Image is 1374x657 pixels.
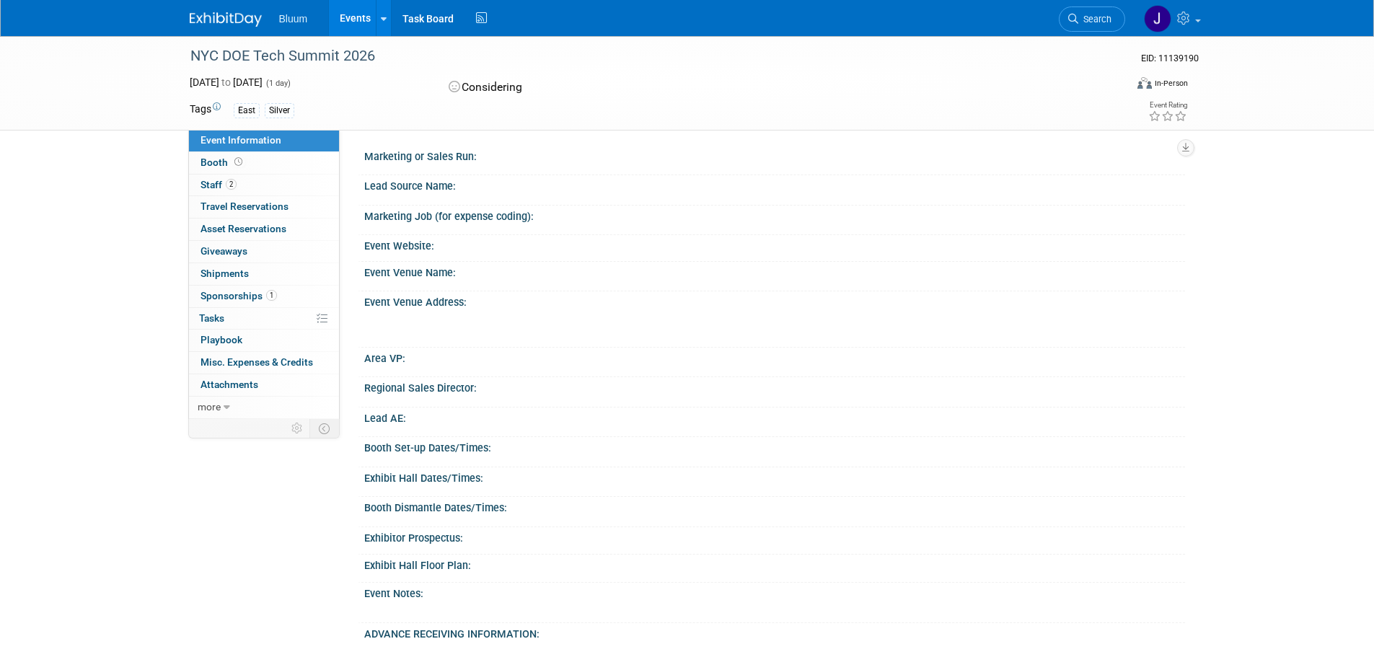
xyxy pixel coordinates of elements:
span: Event ID: 11139190 [1141,53,1199,63]
a: Event Information [189,130,339,151]
td: Toggle Event Tabs [309,419,339,438]
span: Giveaways [201,245,247,257]
div: Event Website: [364,235,1185,253]
div: Silver [265,103,294,118]
a: Playbook [189,330,339,351]
div: Considering [444,75,763,100]
span: Booth [201,156,245,168]
span: Playbook [201,334,242,345]
a: Misc. Expenses & Credits [189,352,339,374]
span: Bluum [279,13,308,25]
td: Tags [190,102,221,118]
a: Sponsorships1 [189,286,339,307]
span: to [219,76,233,88]
span: Search [1078,14,1111,25]
div: NYC DOE Tech Summit 2026 [185,43,1104,69]
span: [DATE] [DATE] [190,76,263,88]
span: Shipments [201,268,249,279]
a: Shipments [189,263,339,285]
a: Asset Reservations [189,219,339,240]
a: Travel Reservations [189,196,339,218]
span: 1 [266,290,277,301]
div: Area VP: [364,348,1185,366]
div: Event Rating [1148,102,1187,109]
div: ADVANCE RECEIVING INFORMATION: [364,623,1185,641]
span: Travel Reservations [201,200,289,212]
a: Booth [189,152,339,174]
div: Event Venue Name: [364,262,1185,280]
a: Search [1059,6,1125,32]
img: Joel Ryan [1144,5,1171,32]
div: In-Person [1154,78,1188,89]
div: Event Format [1040,75,1189,97]
span: Misc. Expenses & Credits [201,356,313,368]
span: Event Information [201,134,281,146]
div: Booth Dismantle Dates/Times: [364,497,1185,515]
div: Event Venue Address: [364,291,1185,309]
span: Booth not reserved yet [232,156,245,167]
a: Giveaways [189,241,339,263]
div: Marketing or Sales Run: [364,146,1185,164]
div: Booth Set-up Dates/Times: [364,437,1185,455]
span: Sponsorships [201,290,277,301]
div: Event Notes: [364,583,1185,601]
div: Regional Sales Director: [364,377,1185,395]
span: more [198,401,221,413]
a: Tasks [189,308,339,330]
a: Attachments [189,374,339,396]
span: Tasks [199,312,224,324]
img: Format-Inperson.png [1137,77,1152,89]
a: Staff2 [189,175,339,196]
span: Asset Reservations [201,223,286,234]
span: (1 day) [265,79,291,88]
div: Exhibitor Prospectus: [364,527,1185,545]
span: Attachments [201,379,258,390]
div: East [234,103,260,118]
div: Lead Source Name: [364,175,1185,193]
img: ExhibitDay [190,12,262,27]
div: Exhibit Hall Dates/Times: [364,467,1185,485]
td: Personalize Event Tab Strip [285,419,310,438]
span: Staff [201,179,237,190]
div: Marketing Job (for expense coding): [364,206,1185,224]
a: more [189,397,339,418]
div: Exhibit Hall Floor Plan: [364,555,1185,573]
span: 2 [226,179,237,190]
div: Lead AE: [364,407,1185,425]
